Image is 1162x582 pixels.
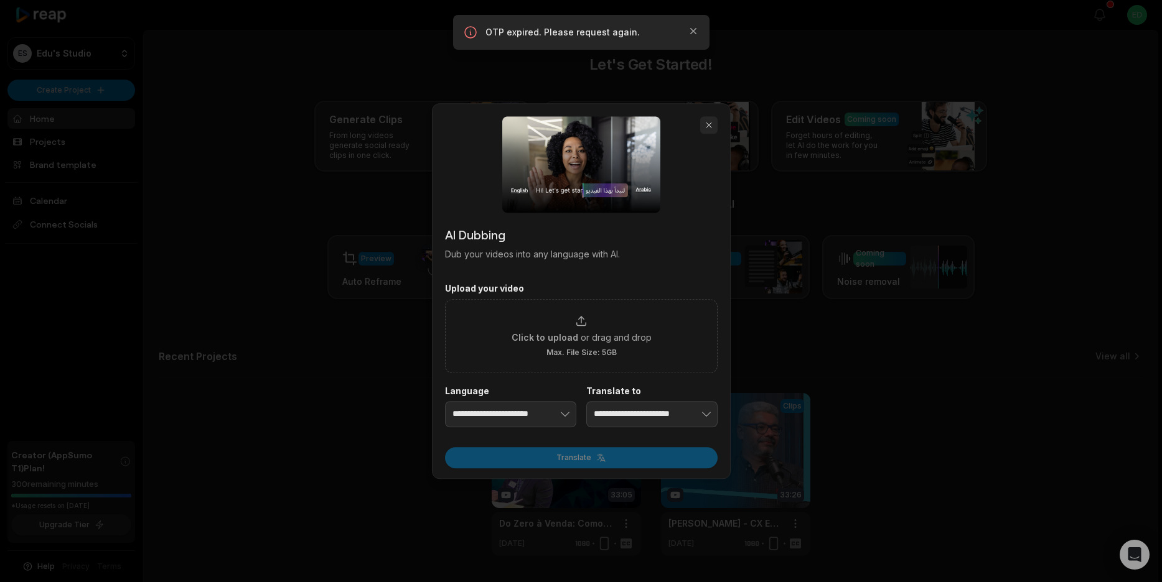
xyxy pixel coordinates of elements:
p: Dub your videos into any language with AI. [445,247,718,261]
label: Translate to [586,386,718,397]
label: Language [445,386,576,397]
span: or drag and drop [580,331,651,344]
img: dubbing_dialog.png [502,116,660,213]
span: Click to upload [511,331,578,344]
h2: AI Dubbing [445,225,718,244]
p: OTP expired. Please request again. [485,26,677,39]
span: Max. File Size: 5GB [546,348,616,358]
label: Upload your video [445,283,718,294]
